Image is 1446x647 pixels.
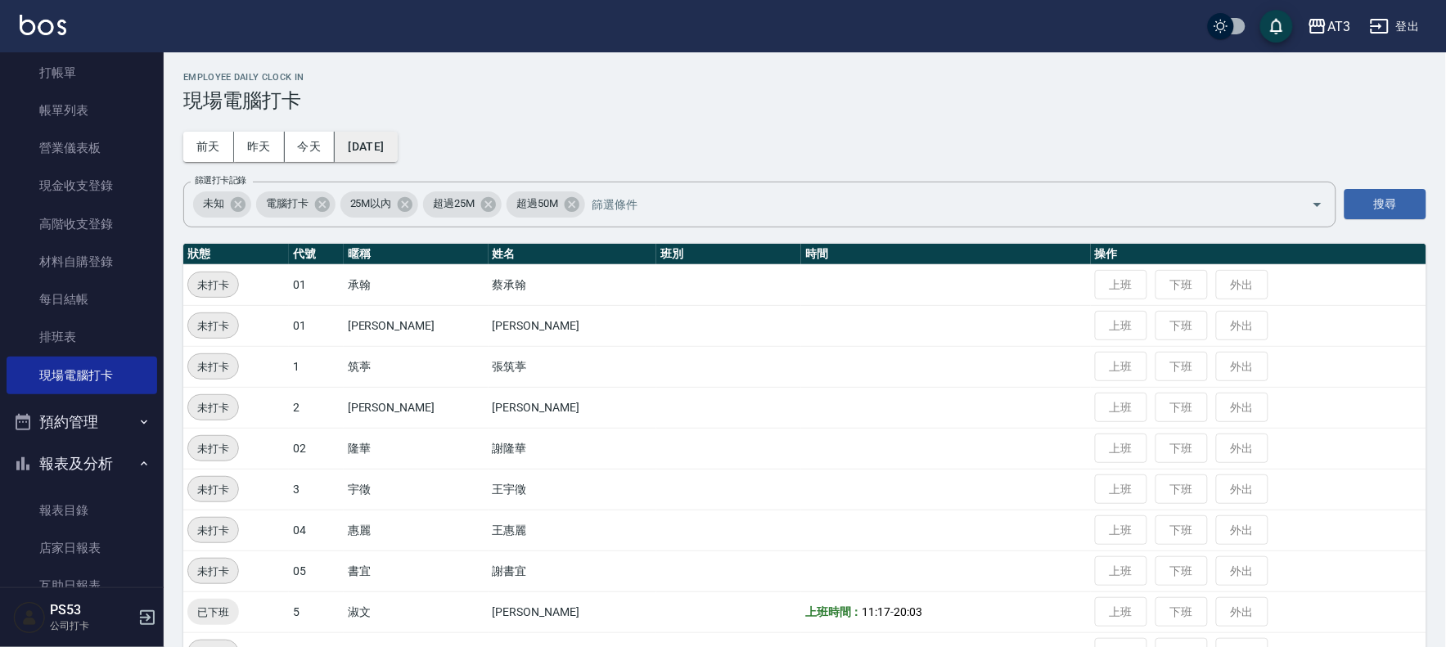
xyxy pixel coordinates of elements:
div: 超過50M [507,191,585,218]
th: 暱稱 [344,244,489,265]
td: 01 [289,305,344,346]
td: 05 [289,550,344,591]
h5: PS53 [50,602,133,618]
span: 未打卡 [188,440,238,457]
td: 書宜 [344,550,489,591]
span: 未打卡 [188,563,238,580]
th: 姓名 [489,244,657,265]
button: 預約管理 [7,401,157,443]
a: 報表目錄 [7,492,157,529]
a: 帳單列表 [7,92,157,129]
td: 3 [289,469,344,510]
label: 篩選打卡記錄 [195,174,246,186]
td: 隆華 [344,428,489,469]
a: 高階收支登錄 [7,205,157,243]
span: 20:03 [894,605,923,618]
td: [PERSON_NAME] [489,305,657,346]
div: 超過25M [423,191,502,218]
td: 02 [289,428,344,469]
span: 未打卡 [188,358,238,375]
th: 代號 [289,244,344,265]
button: 登出 [1363,11,1426,42]
td: 王惠麗 [489,510,657,550]
p: 公司打卡 [50,618,133,633]
button: AT3 [1301,10,1357,43]
b: 上班時間： [805,605,863,618]
div: 25M以內 [340,191,419,218]
th: 操作 [1091,244,1426,265]
span: 電腦打卡 [256,195,318,212]
td: 宇徵 [344,469,489,510]
div: 未知 [193,191,251,218]
div: AT3 [1327,16,1350,37]
td: 王宇徵 [489,469,657,510]
button: Open [1304,191,1331,218]
td: 04 [289,510,344,550]
td: - [801,591,1091,632]
td: [PERSON_NAME] [344,305,489,346]
span: 超過50M [507,195,568,212]
th: 班別 [656,244,801,265]
h2: Employee Daily Clock In [183,72,1426,83]
span: 未知 [193,195,234,212]
input: 篩選條件 [588,190,1283,218]
span: 超過25M [423,195,484,212]
span: 未打卡 [188,317,238,335]
td: 筑葶 [344,346,489,387]
span: 11:17 [863,605,891,618]
td: 張筑葶 [489,346,657,387]
button: 搜尋 [1345,189,1426,219]
a: 打帳單 [7,54,157,92]
button: 昨天 [234,132,285,162]
a: 互助日報表 [7,567,157,604]
img: Person [13,601,46,634]
span: 未打卡 [188,276,238,294]
a: 每日結帳 [7,281,157,318]
div: 電腦打卡 [256,191,336,218]
span: 未打卡 [188,522,238,539]
img: Logo [20,15,66,35]
td: 01 [289,264,344,305]
span: 未打卡 [188,399,238,416]
h3: 現場電腦打卡 [183,89,1426,112]
button: 今天 [285,132,336,162]
td: 淑文 [344,591,489,632]
td: 謝隆華 [489,428,657,469]
button: [DATE] [335,132,397,162]
td: 謝書宜 [489,550,657,591]
td: 5 [289,591,344,632]
a: 店家日報表 [7,529,157,567]
td: [PERSON_NAME] [489,387,657,428]
th: 狀態 [183,244,289,265]
td: [PERSON_NAME] [344,387,489,428]
a: 現場電腦打卡 [7,357,157,394]
td: 1 [289,346,344,387]
a: 材料自購登錄 [7,243,157,281]
span: 未打卡 [188,481,238,498]
a: 現金收支登錄 [7,167,157,204]
button: save [1260,10,1293,43]
td: 蔡承翰 [489,264,657,305]
td: 惠麗 [344,510,489,550]
a: 營業儀表板 [7,129,157,167]
a: 排班表 [7,318,157,356]
td: 2 [289,387,344,428]
th: 時間 [801,244,1091,265]
td: 承翰 [344,264,489,305]
td: [PERSON_NAME] [489,591,657,632]
span: 已下班 [187,604,239,621]
button: 報表及分析 [7,443,157,485]
button: 前天 [183,132,234,162]
span: 25M以內 [340,195,402,212]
